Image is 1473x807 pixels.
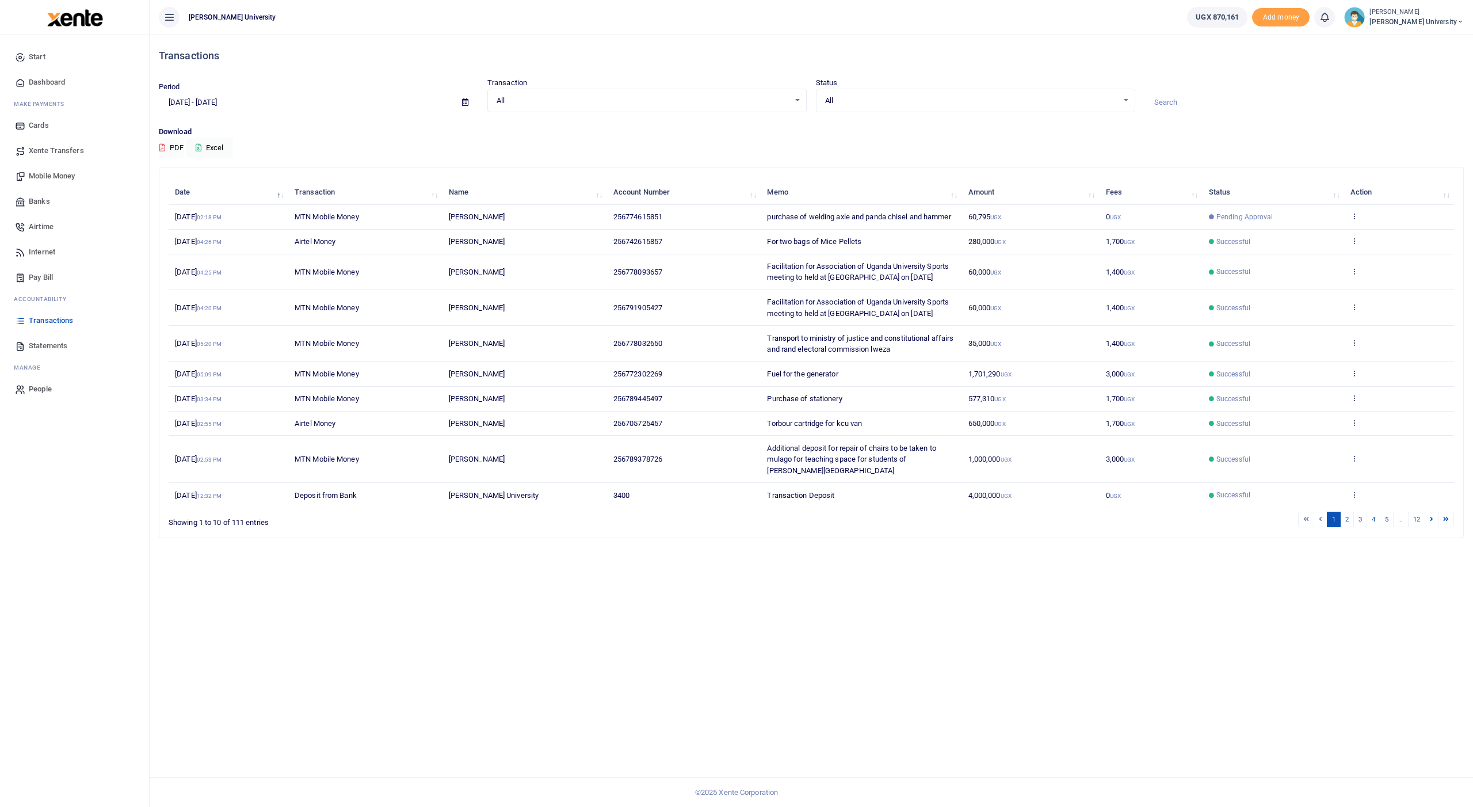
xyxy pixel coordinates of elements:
span: MTN Mobile Money [295,268,359,276]
span: Dashboard [29,77,65,88]
span: Internet [29,246,55,258]
span: anage [20,364,41,371]
a: Dashboard [9,70,140,95]
span: [DATE] [175,303,222,312]
span: [PERSON_NAME] University [184,12,280,22]
a: Add money [1252,12,1310,21]
span: 256789445497 [613,394,662,403]
span: MTN Mobile Money [295,455,359,463]
th: Name: activate to sort column ascending [442,180,607,205]
a: Mobile Money [9,163,140,189]
button: Excel [186,138,233,158]
small: 04:20 PM [197,305,222,311]
span: Purchase of stationery [767,394,842,403]
span: MTN Mobile Money [295,212,359,221]
th: Action: activate to sort column ascending [1344,180,1454,205]
img: profile-user [1344,7,1365,28]
span: Successful [1216,267,1250,277]
span: Transport to ministry of justice and constitutional affairs and rand electoral commission lweza [767,334,953,354]
li: M [9,359,140,376]
span: [PERSON_NAME] [449,339,505,348]
th: Transaction: activate to sort column ascending [288,180,442,205]
a: People [9,376,140,402]
span: 1,700 [1106,237,1135,246]
span: 1,400 [1106,303,1135,312]
span: Airtel Money [295,419,335,428]
span: [DATE] [175,419,222,428]
span: 256774615851 [613,212,662,221]
input: Search [1144,93,1464,112]
small: UGX [1001,371,1012,378]
p: Download [159,126,1464,138]
span: [PERSON_NAME] [449,268,505,276]
small: UGX [1001,493,1012,499]
small: 12:32 PM [197,493,222,499]
div: Showing 1 to 10 of 111 entries [169,511,700,528]
span: 3,000 [1106,370,1135,378]
span: MTN Mobile Money [295,394,359,403]
span: Airtel Money [295,237,335,246]
span: 650,000 [968,419,1006,428]
span: [PERSON_NAME] [449,212,505,221]
span: Fuel for the generator [767,370,838,378]
span: 0 [1106,491,1121,500]
a: Cards [9,113,140,138]
span: 256705725457 [613,419,662,428]
span: Facilitation for Association of Uganda University Sports meeting to held at [GEOGRAPHIC_DATA] on ... [767,262,949,282]
span: 256789378726 [613,455,662,463]
span: [DATE] [175,491,222,500]
span: [PERSON_NAME] [449,370,505,378]
span: 1,000,000 [968,455,1012,463]
span: 280,000 [968,237,1006,246]
span: 1,700 [1106,394,1135,403]
small: UGX [994,396,1005,402]
span: All [497,95,789,106]
small: UGX [1001,456,1012,463]
span: Banks [29,196,50,207]
a: Banks [9,189,140,214]
small: 03:34 PM [197,396,222,402]
span: [DATE] [175,394,222,403]
span: [DATE] [175,339,222,348]
span: MTN Mobile Money [295,339,359,348]
span: 1,701,290 [968,370,1012,378]
span: 0 [1106,212,1121,221]
span: Successful [1216,303,1250,313]
small: UGX [1124,305,1135,311]
span: 256778093657 [613,268,662,276]
span: 256791905427 [613,303,662,312]
small: 02:18 PM [197,214,222,220]
span: Pending Approval [1216,212,1273,222]
small: 04:26 PM [197,239,222,245]
span: Successful [1216,394,1250,404]
small: UGX [1124,396,1135,402]
a: UGX 870,161 [1187,7,1247,28]
span: [PERSON_NAME] University [1369,17,1464,27]
a: Transactions [9,308,140,333]
li: Wallet ballance [1182,7,1252,28]
span: ake Payments [20,101,64,107]
span: For two bags of Mice Pellets [767,237,861,246]
th: Account Number: activate to sort column ascending [607,180,761,205]
span: Successful [1216,369,1250,379]
span: Xente Transfers [29,145,84,157]
small: UGX [990,214,1001,220]
small: UGX [990,269,1001,276]
small: UGX [994,421,1005,427]
label: Period [159,81,180,93]
span: 35,000 [968,339,1002,348]
span: Start [29,51,45,63]
span: 1,400 [1106,339,1135,348]
span: [PERSON_NAME] [449,419,505,428]
small: UGX [1124,269,1135,276]
span: 1,400 [1106,268,1135,276]
span: 256742615857 [613,237,662,246]
small: UGX [1110,493,1121,499]
th: Amount: activate to sort column ascending [961,180,1099,205]
small: UGX [1110,214,1121,220]
th: Date: activate to sort column descending [169,180,288,205]
span: Successful [1216,237,1250,247]
span: Successful [1216,490,1250,500]
span: [DATE] [175,370,222,378]
span: Pay Bill [29,272,53,283]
